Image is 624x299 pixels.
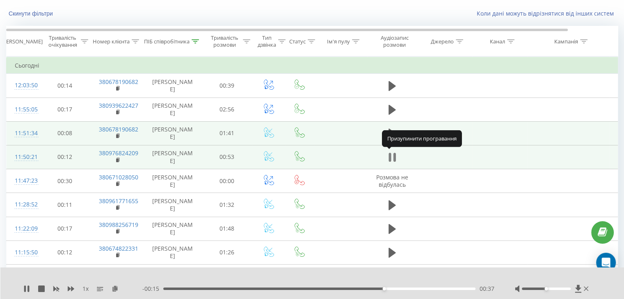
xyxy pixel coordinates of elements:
a: 380678190682 [99,125,138,133]
a: 380674822331 [99,245,138,252]
td: 00:17 [39,97,91,121]
div: 11:22:09 [15,221,31,237]
a: Коли дані можуть відрізнятися вiд інших систем [477,9,618,17]
td: [PERSON_NAME] [144,145,201,169]
div: Тип дзвінка [258,34,276,48]
div: 11:47:23 [15,173,31,189]
span: 00:37 [480,285,494,293]
td: 00:17 [39,217,91,240]
td: [PERSON_NAME] [144,97,201,121]
div: Статус [289,38,306,45]
div: Аудіозапис розмови [375,34,414,48]
div: Open Intercom Messenger [596,253,616,272]
a: 380671028050 [99,173,138,181]
button: Скинути фільтри [6,10,57,17]
div: Джерело [431,38,454,45]
span: 1 x [82,285,89,293]
td: 00:30 [39,169,91,193]
div: Accessibility label [383,287,386,290]
a: 380678190682 [99,78,138,86]
a: 380961771655 [99,197,138,205]
div: ПІБ співробітника [144,38,190,45]
div: Номер клієнта [93,38,130,45]
td: 00:39 [201,74,253,97]
a: 380988256719 [99,221,138,229]
td: 02:56 [201,97,253,121]
div: 11:50:21 [15,149,31,165]
div: 11:28:52 [15,197,31,213]
div: 12:03:50 [15,77,31,93]
td: 00:11 [39,193,91,217]
div: Accessibility label [544,287,548,290]
div: Призупинити програвання [382,130,462,147]
div: 11:55:05 [15,102,31,118]
td: [PERSON_NAME] [144,74,201,97]
a: 380976824209 [99,149,138,157]
td: 01:41 [201,121,253,145]
td: 00:14 [39,74,91,97]
td: 00:53 [201,145,253,169]
span: Розмова не відбулась [376,173,408,188]
td: 00:12 [39,240,91,264]
div: Тривалість розмови [208,34,241,48]
td: 00:00 [201,169,253,193]
td: [PERSON_NAME] [144,240,201,264]
div: Канал [490,38,505,45]
div: [PERSON_NAME] [1,38,43,45]
div: Кампанія [554,38,578,45]
td: 00:07 [39,264,91,288]
td: 01:48 [201,217,253,240]
td: 00:12 [39,145,91,169]
td: 01:32 [201,193,253,217]
td: [PERSON_NAME] [144,217,201,240]
td: [PERSON_NAME] [144,121,201,145]
td: [PERSON_NAME] [144,169,201,193]
div: Тривалість очікування [46,34,79,48]
td: [PERSON_NAME] [144,193,201,217]
a: 380939622427 [99,102,138,109]
span: - 00:15 [142,285,163,293]
td: 01:26 [201,240,253,264]
td: [PERSON_NAME] [144,264,201,288]
div: 11:51:34 [15,125,31,141]
div: Ім'я пулу [327,38,350,45]
td: 00:31 [201,264,253,288]
div: 11:15:50 [15,245,31,260]
td: 00:08 [39,121,91,145]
